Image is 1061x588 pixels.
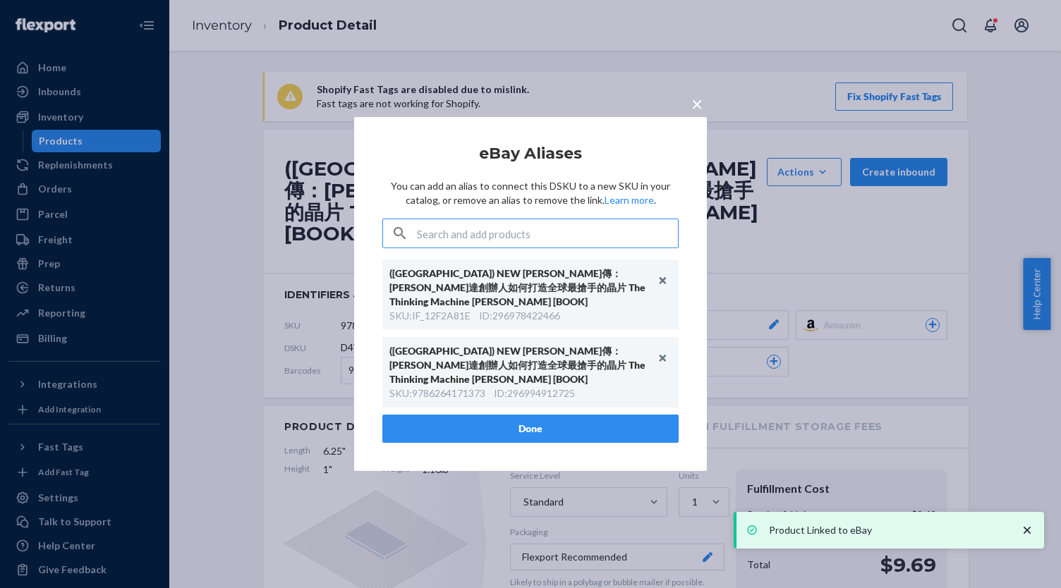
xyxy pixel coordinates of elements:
[653,348,674,369] button: Unlink
[1020,523,1034,537] svg: close toast
[382,145,679,162] h2: eBay Aliases
[653,270,674,291] button: Unlink
[389,267,657,309] div: ([GEOGRAPHIC_DATA]) NEW [PERSON_NAME]傳：[PERSON_NAME]達創辦人如何打造全球最搶手的晶片 The Thinking Machine [PERSON...
[389,344,657,386] div: ([GEOGRAPHIC_DATA]) NEW [PERSON_NAME]傳：[PERSON_NAME]達創辦人如何打造全球最搶手的晶片 The Thinking Machine [PERSON...
[769,523,1006,537] p: Product Linked to eBay
[382,415,679,443] button: Done
[479,309,560,323] div: ID : 296978422466
[417,219,678,247] input: Search and add products
[605,194,654,206] a: Learn more
[691,92,703,116] span: ×
[382,179,679,207] p: You can add an alias to connect this DSKU to a new SKU in your catalog, or remove an alias to rem...
[494,386,575,400] div: ID : 296994912725
[389,309,471,323] div: SKU : IF_12F2A81E
[389,386,485,400] div: SKU : 9786264171373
